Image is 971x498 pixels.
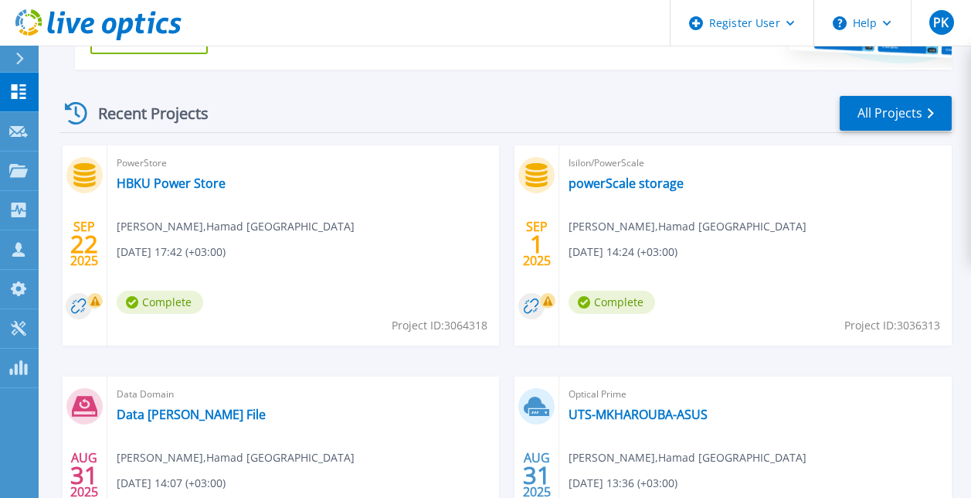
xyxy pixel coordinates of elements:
[530,237,544,251] span: 1
[569,386,942,403] span: Optical Prime
[117,244,226,261] span: [DATE] 17:42 (+03:00)
[59,94,229,132] div: Recent Projects
[569,291,655,314] span: Complete
[117,449,355,466] span: [PERSON_NAME] , Hamad [GEOGRAPHIC_DATA]
[117,475,226,492] span: [DATE] 14:07 (+03:00)
[70,216,99,272] div: SEP 2025
[117,218,355,235] span: [PERSON_NAME] , Hamad [GEOGRAPHIC_DATA]
[117,155,491,172] span: PowerStore
[70,237,98,251] span: 22
[844,317,940,334] span: Project ID: 3036313
[117,386,491,403] span: Data Domain
[569,407,708,422] a: UTS-MKHAROUBA-ASUS
[933,16,949,29] span: PK
[569,218,806,235] span: [PERSON_NAME] , Hamad [GEOGRAPHIC_DATA]
[569,449,806,466] span: [PERSON_NAME] , Hamad [GEOGRAPHIC_DATA]
[117,407,266,422] a: Data [PERSON_NAME] File
[522,216,552,272] div: SEP 2025
[523,469,551,482] span: 31
[70,469,98,482] span: 31
[392,317,487,334] span: Project ID: 3064318
[569,155,942,172] span: Isilon/PowerScale
[117,291,203,314] span: Complete
[117,176,226,191] a: HBKU Power Store
[569,176,684,191] a: powerScale storage
[569,244,677,261] span: [DATE] 14:24 (+03:00)
[569,475,677,492] span: [DATE] 13:36 (+03:00)
[840,96,952,131] a: All Projects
